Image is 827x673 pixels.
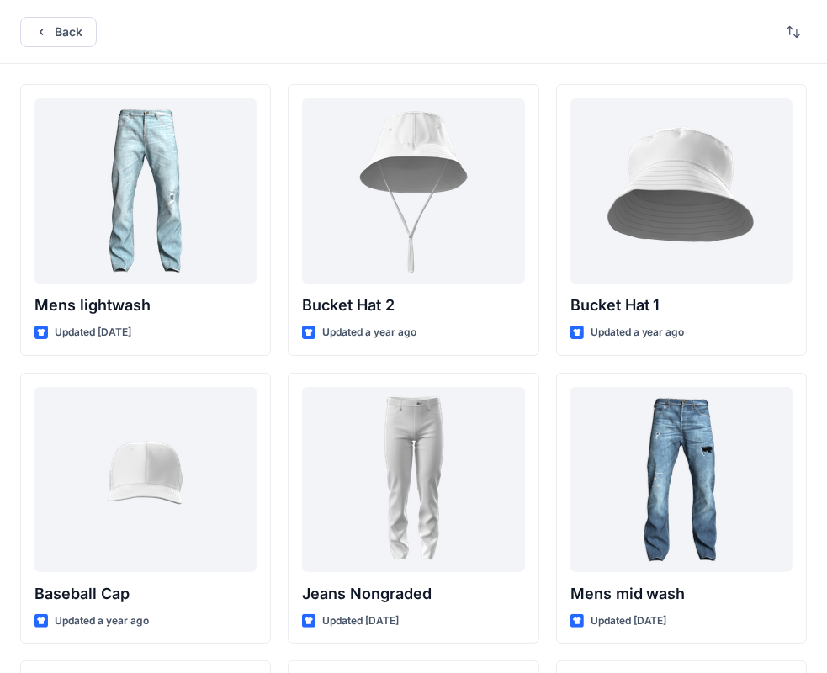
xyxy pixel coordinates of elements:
[20,17,97,47] button: Back
[34,582,257,606] p: Baseball Cap
[591,612,667,630] p: Updated [DATE]
[302,387,524,572] a: Jeans Nongraded
[322,612,399,630] p: Updated [DATE]
[302,294,524,317] p: Bucket Hat 2
[570,582,793,606] p: Mens mid wash
[34,98,257,284] a: Mens lightwash
[322,324,416,342] p: Updated a year ago
[302,98,524,284] a: Bucket Hat 2
[34,387,257,572] a: Baseball Cap
[55,612,149,630] p: Updated a year ago
[591,324,685,342] p: Updated a year ago
[570,294,793,317] p: Bucket Hat 1
[55,324,131,342] p: Updated [DATE]
[34,294,257,317] p: Mens lightwash
[570,387,793,572] a: Mens mid wash
[570,98,793,284] a: Bucket Hat 1
[302,582,524,606] p: Jeans Nongraded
